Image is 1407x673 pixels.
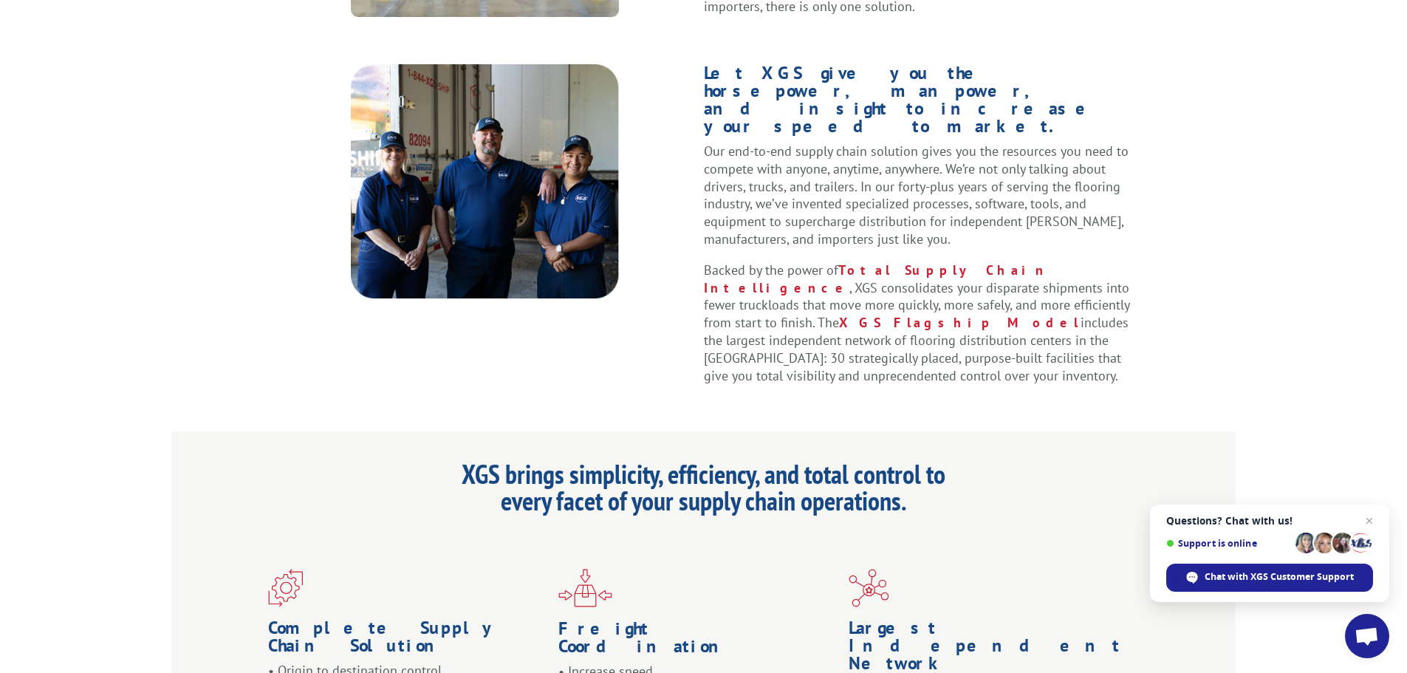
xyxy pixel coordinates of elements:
span: Questions? Chat with us! [1166,515,1373,527]
span: Close chat [1360,512,1378,530]
div: Chat with XGS Customer Support [1166,564,1373,592]
a: Total Supply Chain Intelligence [704,262,1049,296]
p: Our end-to-end supply chain solution gives you the resources you need to compete with anyone, any... [704,143,1142,262]
h1: XGS brings simplicity, efficiency, and total control to every facet of your supply chain operations. [438,461,970,522]
span: Support is online [1166,538,1290,549]
img: XGS_Drivers [351,64,619,298]
img: xgs-icon-complete-supply-chain-solution-red [268,569,303,607]
h1: Let XGS give you the horsepower, manpower, and insight to increase your speed to market. [704,64,1142,143]
img: xgs-icon-largest-independent-network-red [849,569,889,607]
div: Open chat [1345,614,1389,658]
h1: Complete Supply Chain Solution [268,619,547,662]
img: xgs-icon-flooring-freight-consolidation-red [558,569,612,607]
p: Backed by the power of , XGS consolidates your disparate shipments into fewer truckloads that mov... [704,262,1142,385]
span: Chat with XGS Customer Support [1205,570,1354,584]
a: XGS Flagship Model [839,314,1081,331]
h1: Freight Coordination [558,620,838,663]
